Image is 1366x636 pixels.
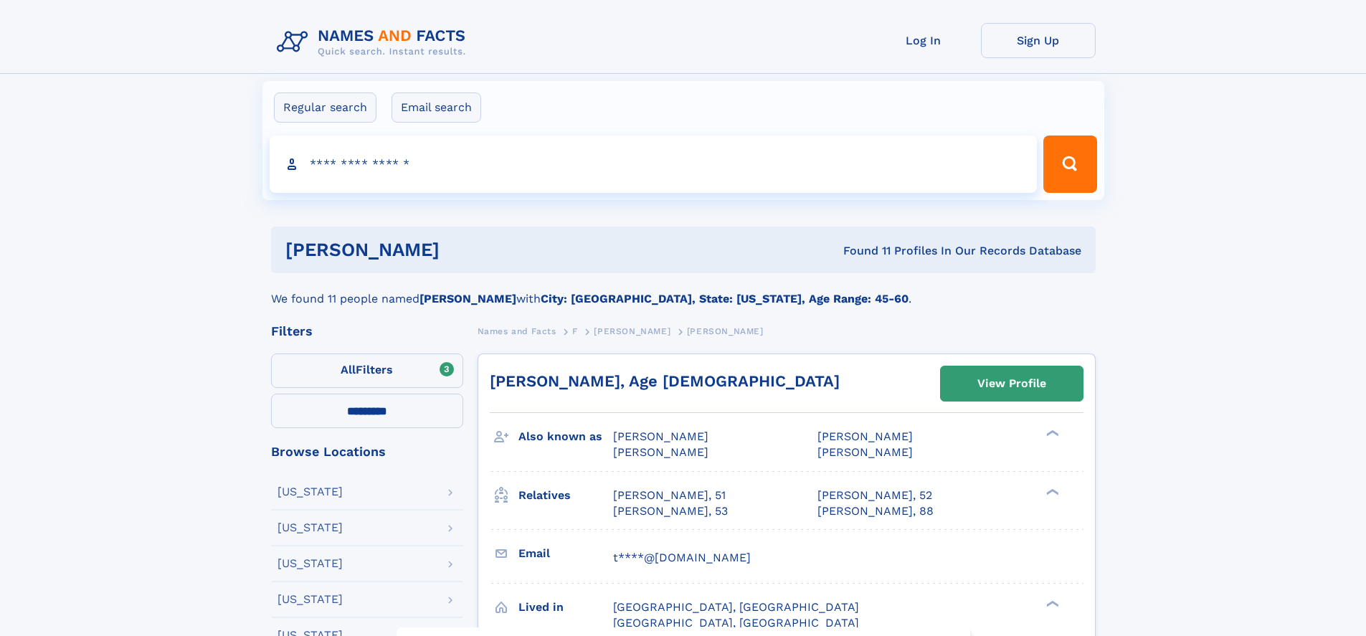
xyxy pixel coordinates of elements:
[613,600,859,614] span: [GEOGRAPHIC_DATA], [GEOGRAPHIC_DATA]
[490,372,840,390] a: [PERSON_NAME], Age [DEMOGRAPHIC_DATA]
[278,558,343,569] div: [US_STATE]
[271,23,478,62] img: Logo Names and Facts
[941,366,1083,401] a: View Profile
[1043,136,1096,193] button: Search Button
[518,541,613,566] h3: Email
[278,486,343,498] div: [US_STATE]
[977,367,1046,400] div: View Profile
[541,292,909,305] b: City: [GEOGRAPHIC_DATA], State: [US_STATE], Age Range: 45-60
[641,243,1081,259] div: Found 11 Profiles In Our Records Database
[981,23,1096,58] a: Sign Up
[817,488,932,503] a: [PERSON_NAME], 52
[392,92,481,123] label: Email search
[271,445,463,458] div: Browse Locations
[518,595,613,620] h3: Lived in
[1043,487,1060,496] div: ❯
[866,23,981,58] a: Log In
[1043,429,1060,438] div: ❯
[613,488,726,503] a: [PERSON_NAME], 51
[613,429,708,443] span: [PERSON_NAME]
[278,594,343,605] div: [US_STATE]
[274,92,376,123] label: Regular search
[817,445,913,459] span: [PERSON_NAME]
[594,326,670,336] span: [PERSON_NAME]
[518,424,613,449] h3: Also known as
[572,326,578,336] span: F
[271,353,463,388] label: Filters
[594,322,670,340] a: [PERSON_NAME]
[518,483,613,508] h3: Relatives
[271,325,463,338] div: Filters
[270,136,1038,193] input: search input
[285,241,642,259] h1: [PERSON_NAME]
[478,322,556,340] a: Names and Facts
[687,326,764,336] span: [PERSON_NAME]
[572,322,578,340] a: F
[419,292,516,305] b: [PERSON_NAME]
[613,616,859,630] span: [GEOGRAPHIC_DATA], [GEOGRAPHIC_DATA]
[341,363,356,376] span: All
[271,273,1096,308] div: We found 11 people named with .
[817,503,934,519] a: [PERSON_NAME], 88
[278,522,343,533] div: [US_STATE]
[613,445,708,459] span: [PERSON_NAME]
[817,429,913,443] span: [PERSON_NAME]
[1043,599,1060,608] div: ❯
[613,503,728,519] a: [PERSON_NAME], 53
